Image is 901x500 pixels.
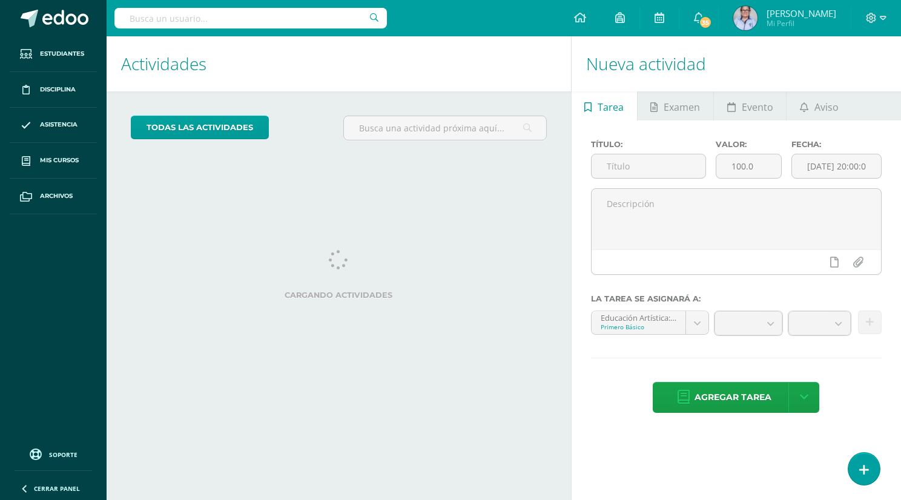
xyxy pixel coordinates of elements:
a: Mis cursos [10,143,97,179]
input: Busca un usuario... [114,8,387,28]
span: [PERSON_NAME] [767,7,836,19]
label: Título: [591,140,707,149]
span: Tarea [598,93,624,122]
a: Aviso [787,91,851,120]
div: Educación Artística: Artes Visuales 'A' [601,311,676,323]
label: Fecha: [791,140,882,149]
a: Estudiantes [10,36,97,72]
a: todas las Actividades [131,116,269,139]
span: Cerrar panel [34,484,80,493]
a: Disciplina [10,72,97,108]
a: Examen [638,91,713,120]
a: Asistencia [10,108,97,143]
a: Soporte [15,446,92,462]
input: Puntos máximos [716,154,781,178]
a: Archivos [10,179,97,214]
span: Soporte [49,450,78,459]
h1: Actividades [121,36,556,91]
input: Título [592,154,706,178]
a: Evento [714,91,786,120]
input: Busca una actividad próxima aquí... [344,116,546,140]
span: Mis cursos [40,156,79,165]
label: Cargando actividades [131,291,547,300]
span: Agregar tarea [695,383,771,412]
label: Valor: [716,140,781,149]
span: Mi Perfil [767,18,836,28]
span: Asistencia [40,120,78,130]
span: Estudiantes [40,49,84,59]
span: Evento [742,93,773,122]
div: Primero Básico [601,323,676,331]
span: Disciplina [40,85,76,94]
img: 1dda184af6efa5d482d83f07e0e6c382.png [733,6,757,30]
span: 35 [699,16,712,29]
input: Fecha de entrega [792,154,881,178]
a: Educación Artística: Artes Visuales 'A'Primero Básico [592,311,708,334]
label: La tarea se asignará a: [591,294,882,303]
a: Tarea [572,91,637,120]
span: Archivos [40,191,73,201]
h1: Nueva actividad [586,36,886,91]
span: Examen [664,93,700,122]
span: Aviso [814,93,839,122]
